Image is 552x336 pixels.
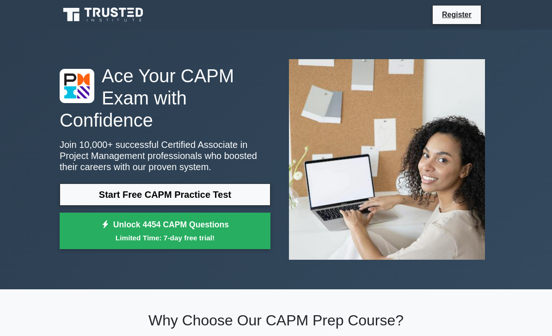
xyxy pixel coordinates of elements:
a: Register [436,9,477,20]
h2: Why Choose Our CAPM Prep Course? [60,312,492,329]
p: Join 10,000+ successful Certified Associate in Project Management professionals who boosted their... [60,139,270,172]
a: Start Free CAPM Practice Test [60,183,270,206]
a: Unlock 4454 CAPM QuestionsLimited Time: 7-day free trial! [60,213,270,250]
small: Limited Time: 7-day free trial! [71,232,259,243]
h1: Ace Your CAPM Exam with Confidence [60,65,270,132]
